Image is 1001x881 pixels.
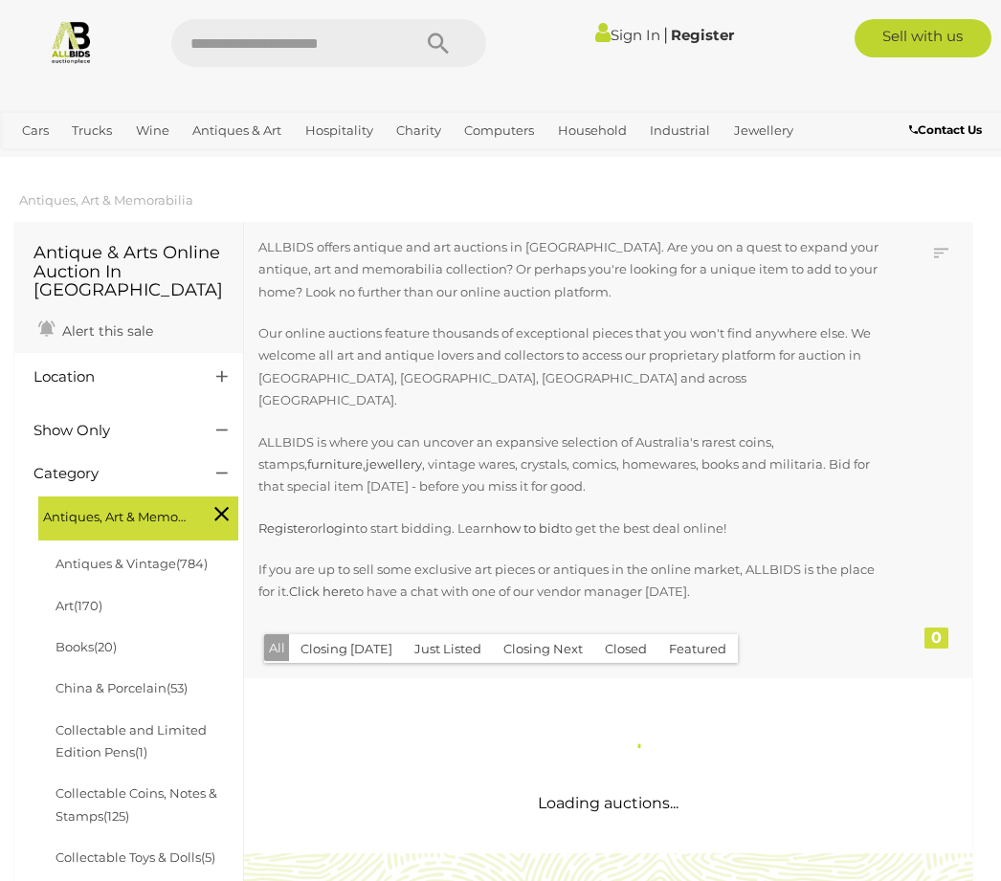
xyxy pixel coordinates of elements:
p: If you are up to sell some exclusive art pieces or antiques in the online market, ALLBIDS is the ... [258,559,885,604]
a: Click here [289,584,351,599]
button: Search [390,19,486,67]
p: ALLBIDS is where you can uncover an expansive selection of Australia's rarest coins, stamps, , , ... [258,431,885,498]
p: Our online auctions feature thousands of exceptional pieces that you won't find anywhere else. We... [258,322,885,412]
a: Computers [456,115,542,146]
a: Sports [74,146,128,178]
a: Antiques & Vintage(784) [56,556,208,571]
p: or to start bidding. Learn to get the best deal online! [258,518,885,540]
a: Hospitality [298,115,381,146]
a: Books(20) [56,639,117,654]
a: Sell with us [855,19,991,57]
a: China & Porcelain(53) [56,680,188,695]
a: Household [550,115,634,146]
span: | [663,24,668,45]
p: ALLBIDS offers antique and art auctions in [GEOGRAPHIC_DATA]. Are you on a quest to expand your a... [258,236,885,303]
h4: Location [33,369,188,385]
a: [GEOGRAPHIC_DATA] [137,146,288,178]
a: login [323,520,355,536]
a: Art(170) [56,598,102,613]
a: Collectable Coins, Notes & Stamps(125) [56,785,217,823]
a: how to bid [494,520,560,536]
a: Jewellery [726,115,801,146]
span: Alert this sale [57,322,153,340]
a: Register [671,26,734,44]
a: Charity [389,115,449,146]
button: Just Listed [403,634,493,664]
a: Wine [128,115,177,146]
a: Register [258,520,310,536]
span: Loading auctions... [538,794,678,812]
button: Closed [593,634,658,664]
button: Closing [DATE] [289,634,404,664]
button: All [264,634,290,662]
a: Sign In [595,26,660,44]
span: (1) [135,744,147,760]
a: Antiques & Art [185,115,289,146]
span: (125) [103,808,129,824]
span: (784) [176,556,208,571]
a: Trucks [64,115,120,146]
a: furniture [307,456,363,472]
span: (20) [94,639,117,654]
b: Contact Us [909,122,982,137]
a: Collectable Toys & Dolls(5) [56,849,215,865]
h4: Show Only [33,423,188,439]
a: Alert this sale [33,315,158,343]
a: jewellery [366,456,422,472]
span: Antiques, Art & Memorabilia [43,501,187,528]
span: (170) [74,598,102,613]
span: (5) [201,849,215,865]
button: Closing Next [492,634,594,664]
span: (53) [167,680,188,695]
button: Featured [657,634,738,664]
h4: Category [33,466,188,482]
div: 0 [924,628,948,649]
a: Contact Us [909,120,987,141]
a: Office [14,146,66,178]
img: Allbids.com.au [49,19,94,64]
a: Industrial [642,115,718,146]
h1: Antique & Arts Online Auction In [GEOGRAPHIC_DATA] [33,244,224,300]
a: Cars [14,115,56,146]
a: Collectable and Limited Edition Pens(1) [56,722,207,760]
a: Antiques, Art & Memorabilia [19,192,193,208]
